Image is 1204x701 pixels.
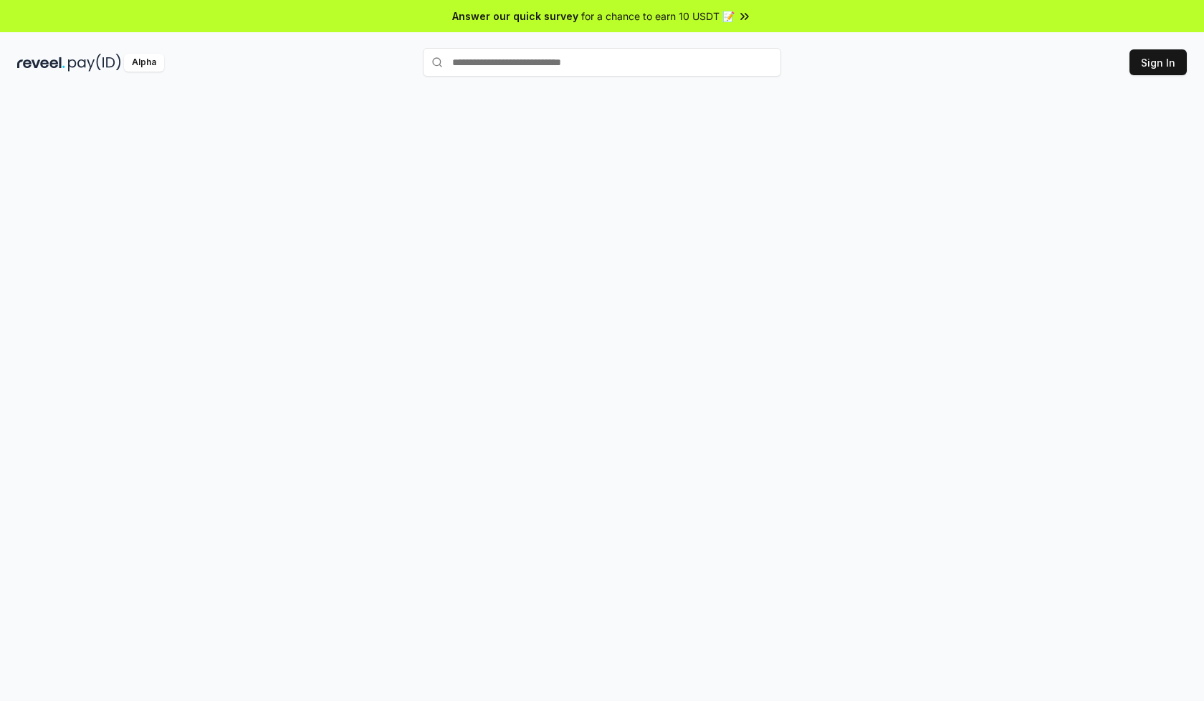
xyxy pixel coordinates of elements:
[452,9,578,24] span: Answer our quick survey
[17,54,65,72] img: reveel_dark
[1129,49,1187,75] button: Sign In
[68,54,121,72] img: pay_id
[124,54,164,72] div: Alpha
[581,9,735,24] span: for a chance to earn 10 USDT 📝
